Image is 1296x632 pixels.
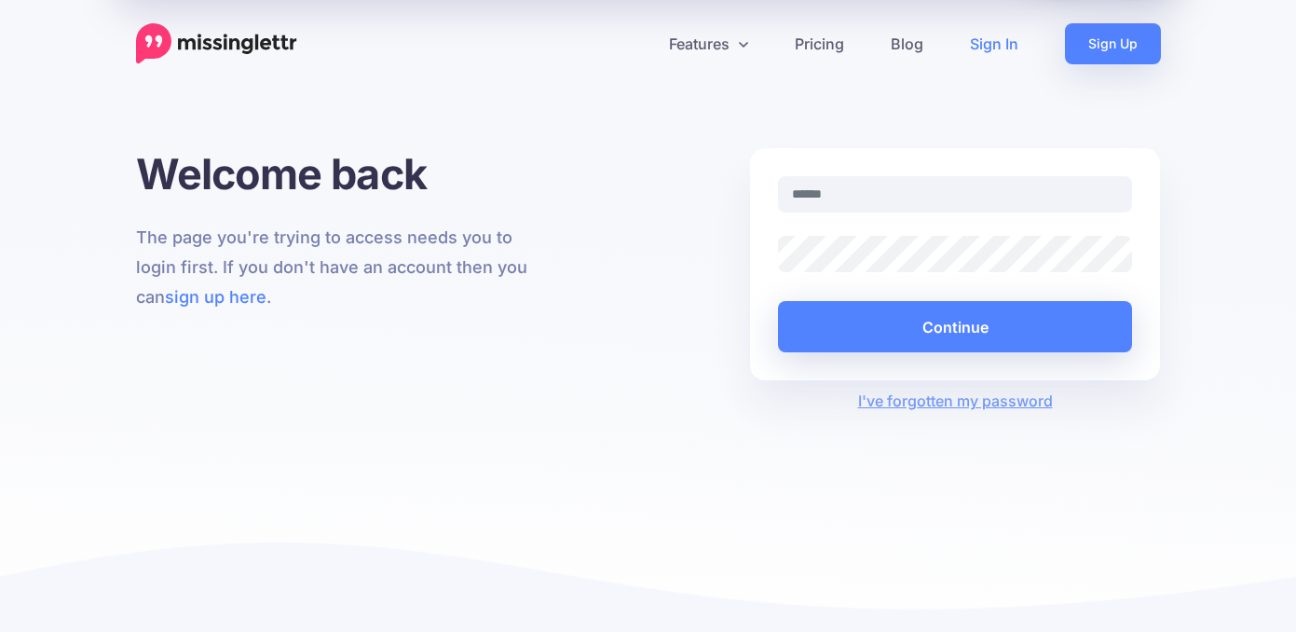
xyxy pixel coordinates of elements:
p: The page you're trying to access needs you to login first. If you don't have an account then you ... [136,223,547,312]
a: Blog [867,23,947,64]
a: Features [646,23,771,64]
a: sign up here [165,287,266,307]
a: Pricing [771,23,867,64]
h1: Welcome back [136,148,547,199]
a: Sign In [947,23,1042,64]
a: Sign Up [1065,23,1161,64]
button: Continue [778,301,1133,352]
a: I've forgotten my password [858,392,1053,410]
